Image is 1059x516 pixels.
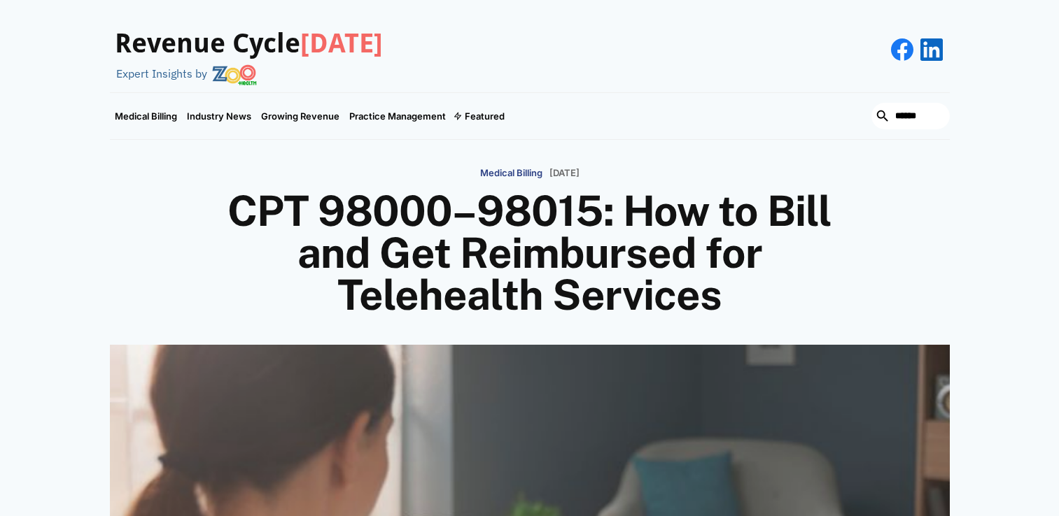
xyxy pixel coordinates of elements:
[451,93,510,139] div: Featured
[116,67,207,80] div: Expert Insights by
[480,161,542,184] a: Medical Billing
[115,28,383,60] h3: Revenue Cycle
[465,110,505,122] div: Featured
[110,93,182,139] a: Medical Billing
[480,168,542,179] p: Medical Billing
[344,93,451,139] a: Practice Management
[182,93,256,139] a: Industry News
[300,28,383,59] span: [DATE]
[256,93,344,139] a: Growing Revenue
[194,190,866,316] h1: CPT 98000–98015: How to Bill and Get Reimbursed for Telehealth Services
[110,14,383,85] a: Revenue Cycle[DATE]Expert Insights by
[549,168,580,179] p: [DATE]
